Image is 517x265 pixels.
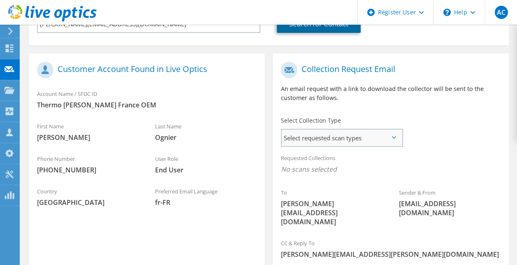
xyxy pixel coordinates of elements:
span: [GEOGRAPHIC_DATA] [37,198,139,207]
h1: Customer Account Found in Live Optics [37,62,252,78]
div: Account Name / SFDC ID [29,85,264,114]
span: [PERSON_NAME] [37,133,139,142]
svg: \n [443,9,451,16]
span: [PHONE_NUMBER] [37,165,139,174]
div: Phone Number [29,150,147,179]
span: Ognier [155,133,257,142]
div: First Name [29,118,147,146]
span: [PERSON_NAME][EMAIL_ADDRESS][PERSON_NAME][DOMAIN_NAME] [281,250,500,259]
span: Thermo [PERSON_NAME] France OEM [37,100,256,109]
span: Select requested scan types [282,130,402,146]
div: Requested Collections [273,149,508,180]
span: AC [495,6,508,19]
div: To [273,184,391,230]
span: fr-FR [155,198,257,207]
label: Select Collection Type [281,116,341,125]
div: Country [29,183,147,211]
span: [EMAIL_ADDRESS][DOMAIN_NAME] [399,199,501,217]
span: [PERSON_NAME][EMAIL_ADDRESS][DOMAIN_NAME] [281,199,383,226]
p: An email request with a link to download the collector will be sent to the customer as follows. [281,84,500,102]
div: Last Name [147,118,265,146]
h1: Collection Request Email [281,62,496,78]
div: User Role [147,150,265,179]
div: Preferred Email Language [147,183,265,211]
div: CC & Reply To [273,235,508,263]
div: Sender & From [391,184,509,221]
span: No scans selected [281,165,500,174]
span: End User [155,165,257,174]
